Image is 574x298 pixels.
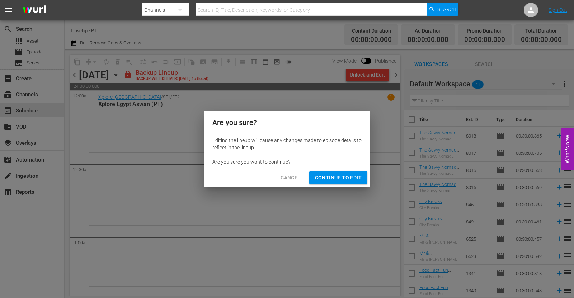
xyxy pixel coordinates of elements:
[437,3,456,16] span: Search
[212,158,362,165] div: Are you sure you want to continue?
[212,117,362,128] h2: Are you sure?
[17,2,52,19] img: ans4CAIJ8jUAAAAAAAAAAAAAAAAAAAAAAAAgQb4GAAAAAAAAAAAAAAAAAAAAAAAAJMjXAAAAAAAAAAAAAAAAAAAAAAAAgAT5G...
[309,171,367,184] button: Continue to Edit
[4,6,13,14] span: menu
[315,173,362,182] span: Continue to Edit
[275,171,306,184] button: Cancel
[549,7,567,13] a: Sign Out
[281,173,300,182] span: Cancel
[561,128,574,170] button: Open Feedback Widget
[212,137,362,151] div: Editing the lineup will cause any changes made to episode details to reflect in the lineup.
